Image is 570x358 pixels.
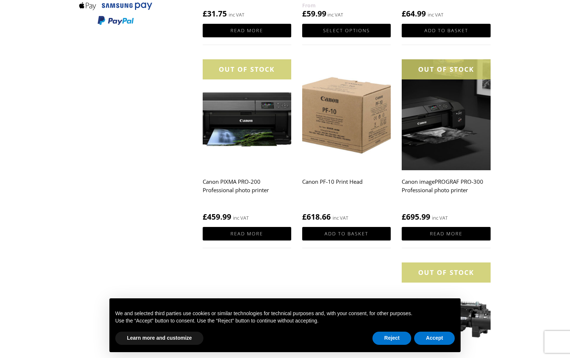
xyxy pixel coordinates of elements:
strong: inc VAT [233,214,249,222]
bdi: 695.99 [402,212,430,222]
strong: inc VAT [432,214,448,222]
span: £ [402,8,406,19]
span: £ [203,8,207,19]
bdi: 31.75 [203,8,227,19]
h2: Canon PIXMA PRO-200 Professional photo printer [203,175,291,204]
a: Read more about “Canon MC-20 Maintenance Cartridge” [203,24,291,37]
a: OUT OF STOCKCanon imagePROGRAF PRO-300 Professional photo printer £695.99 inc VAT [402,59,490,222]
p: We and selected third parties use cookies or similar technologies for technical purposes and, wit... [115,310,455,317]
div: Notice [104,292,466,358]
h2: Canon imagePROGRAF PRO-300 Professional photo printer [402,175,490,204]
strong: inc VAT [229,11,244,19]
span: £ [302,212,307,222]
div: OUT OF STOCK [203,59,291,79]
a: Canon PF-10 Print Head £618.66 inc VAT [302,59,391,222]
a: Add to basket: “Canon MC-30 Maintenance Cartridge” [402,24,490,37]
bdi: 59.99 [302,8,326,19]
span: £ [203,212,207,222]
img: Canon imagePROGRAF PRO-300 Professional photo printer [402,59,490,170]
button: Reject [372,332,411,345]
img: Canon PIXMA PRO-200 Professional photo printer [203,59,291,170]
img: Canon PF-10 Print Head [302,59,391,170]
p: Use the “Accept” button to consent. Use the “Reject” button to continue without accepting. [115,317,455,325]
bdi: 64.99 [402,8,426,19]
button: Accept [414,332,455,345]
strong: inc VAT [333,214,348,222]
a: Read more about “Canon PIXMA PRO-200 Professional photo printer” [203,227,291,240]
a: Add to basket: “Canon PF-10 Print Head” [302,227,391,240]
button: Learn more and customize [115,332,203,345]
a: Read more about “Canon imagePROGRAF PRO-300 Professional photo printer” [402,227,490,240]
span: £ [302,8,307,19]
div: OUT OF STOCK [402,262,490,283]
span: £ [402,212,406,222]
bdi: 618.66 [302,212,331,222]
div: OUT OF STOCK [402,59,490,79]
strong: inc VAT [428,11,443,19]
a: Select options for “Canon imagePROGRAF PRO-1000 Ink Tanks 80ml (PFI-1000)” [302,24,391,37]
bdi: 459.99 [203,212,231,222]
a: OUT OF STOCKCanon PIXMA PRO-200 Professional photo printer £459.99 inc VAT [203,59,291,222]
h2: Canon PF-10 Print Head [302,175,391,204]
